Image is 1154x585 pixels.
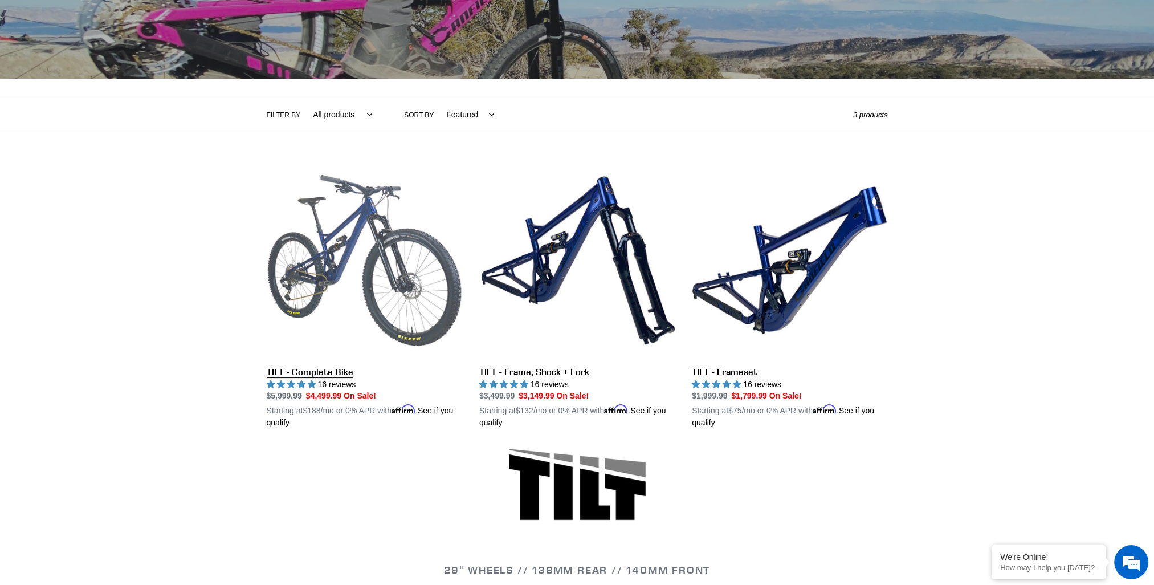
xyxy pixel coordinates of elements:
[1000,552,1097,562] div: We're Online!
[404,110,434,120] label: Sort by
[853,111,888,119] span: 3 products
[1000,563,1097,572] p: How may I help you today?
[267,110,301,120] label: Filter by
[444,563,710,576] span: 29" WHEELS // 138mm REAR // 140mm FRONT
